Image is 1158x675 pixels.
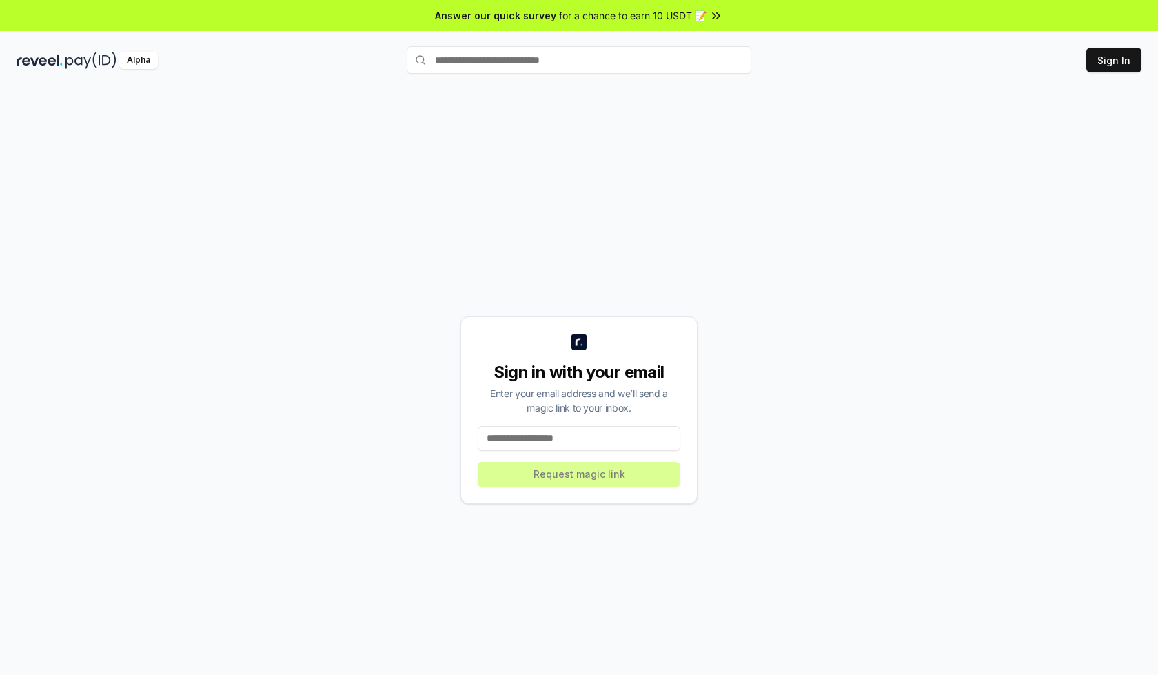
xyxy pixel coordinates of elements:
[17,52,63,69] img: reveel_dark
[571,334,587,350] img: logo_small
[478,386,680,415] div: Enter your email address and we’ll send a magic link to your inbox.
[478,361,680,383] div: Sign in with your email
[1086,48,1141,72] button: Sign In
[119,52,158,69] div: Alpha
[435,8,556,23] span: Answer our quick survey
[65,52,116,69] img: pay_id
[559,8,707,23] span: for a chance to earn 10 USDT 📝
